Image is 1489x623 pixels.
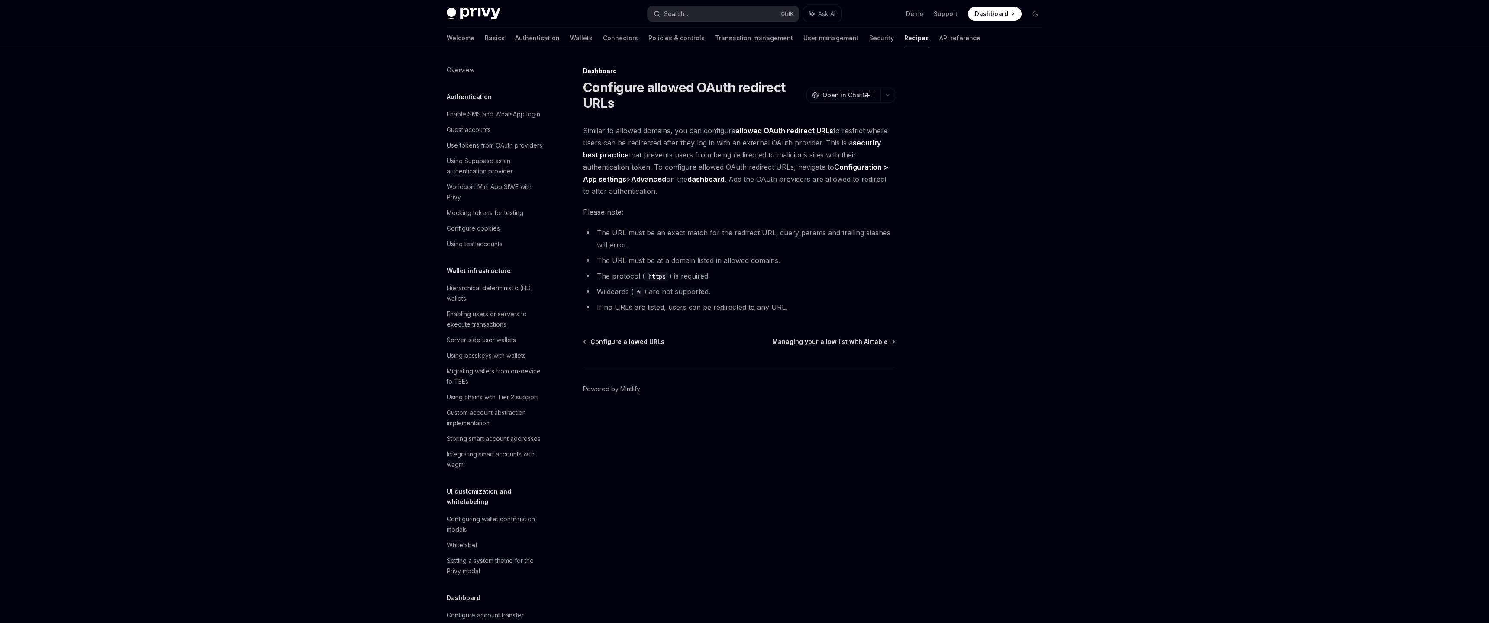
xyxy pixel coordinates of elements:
[440,221,551,236] a: Configure cookies
[1028,7,1042,21] button: Toggle dark mode
[447,8,500,20] img: dark logo
[447,335,516,345] div: Server-side user wallets
[570,28,593,48] a: Wallets
[906,10,923,18] a: Demo
[440,138,551,153] a: Use tokens from OAuth providers
[447,556,545,576] div: Setting a system theme for the Privy modal
[735,126,833,135] strong: allowed OAuth redirect URLs
[687,175,725,184] a: dashboard
[583,254,895,267] li: The URL must be at a domain listed in allowed domains.
[968,7,1022,21] a: Dashboard
[440,389,551,405] a: Using chains with Tier 2 support
[583,270,895,282] li: The protocol ( ) is required.
[440,553,551,579] a: Setting a system theme for the Privy modal
[648,6,799,22] button: Search...CtrlK
[447,28,474,48] a: Welcome
[447,65,474,75] div: Overview
[664,9,688,19] div: Search...
[583,227,895,251] li: The URL must be an exact match for the redirect URL; query params and trailing slashes will error.
[440,363,551,389] a: Migrating wallets from on-device to TEEs
[440,280,551,306] a: Hierarchical deterministic (HD) wallets
[869,28,894,48] a: Security
[447,514,545,535] div: Configuring wallet confirmation modals
[485,28,505,48] a: Basics
[440,348,551,363] a: Using passkeys with wallets
[447,366,545,387] div: Migrating wallets from on-device to TEEs
[447,392,538,402] div: Using chains with Tier 2 support
[631,175,666,183] strong: Advanced
[583,301,895,313] li: If no URLs are listed, users can be redirected to any URL.
[440,431,551,446] a: Storing smart account addresses
[583,80,803,111] h1: Configure allowed OAuth redirect URLs
[515,28,560,48] a: Authentication
[818,10,835,18] span: Ask AI
[440,537,551,553] a: Whitelabel
[440,607,551,623] a: Configure account transfer
[603,28,638,48] a: Connectors
[447,540,477,550] div: Whitelabel
[440,306,551,332] a: Enabling users or servers to execute transactions
[440,446,551,472] a: Integrating smart accounts with wagmi
[583,385,640,393] a: Powered by Mintlify
[447,449,545,470] div: Integrating smart accounts with wagmi
[447,223,500,234] div: Configure cookies
[440,122,551,138] a: Guest accounts
[447,140,542,151] div: Use tokens from OAuth providers
[447,208,523,218] div: Mocking tokens for testing
[803,28,859,48] a: User management
[440,179,551,205] a: Worldcoin Mini App SIWE with Privy
[583,67,895,75] div: Dashboard
[939,28,980,48] a: API reference
[583,206,895,218] span: Please note:
[440,405,551,431] a: Custom account abstraction implementation
[781,10,794,17] span: Ctrl K
[583,286,895,298] li: Wildcards ( ) are not supported.
[440,205,551,221] a: Mocking tokens for testing
[772,337,888,346] span: Managing your allow list with Airtable
[645,272,669,281] code: https
[447,109,540,119] div: Enable SMS and WhatsApp login
[447,92,492,102] h5: Authentication
[447,182,545,202] div: Worldcoin Mini App SIWE with Privy
[447,408,545,428] div: Custom account abstraction implementation
[934,10,957,18] a: Support
[584,337,664,346] a: Configure allowed URLs
[715,28,793,48] a: Transaction management
[447,593,480,603] h5: Dashboard
[447,266,511,276] h5: Wallet infrastructure
[447,156,545,177] div: Using Supabase as an authentication provider
[447,239,503,249] div: Using test accounts
[904,28,929,48] a: Recipes
[440,511,551,537] a: Configuring wallet confirmation modals
[648,28,705,48] a: Policies & controls
[806,88,880,103] button: Open in ChatGPT
[447,350,526,361] div: Using passkeys with wallets
[447,610,524,620] div: Configure account transfer
[590,337,664,346] span: Configure allowed URLs
[803,6,841,22] button: Ask AI
[447,125,491,135] div: Guest accounts
[772,337,894,346] a: Managing your allow list with Airtable
[583,125,895,197] span: Similar to allowed domains, you can configure to restrict where users can be redirected after the...
[975,10,1008,18] span: Dashboard
[447,283,545,304] div: Hierarchical deterministic (HD) wallets
[447,486,551,507] h5: UI customization and whitelabeling
[440,236,551,252] a: Using test accounts
[447,434,541,444] div: Storing smart account addresses
[440,332,551,348] a: Server-side user wallets
[440,106,551,122] a: Enable SMS and WhatsApp login
[440,153,551,179] a: Using Supabase as an authentication provider
[447,309,545,330] div: Enabling users or servers to execute transactions
[440,62,551,78] a: Overview
[822,91,875,100] span: Open in ChatGPT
